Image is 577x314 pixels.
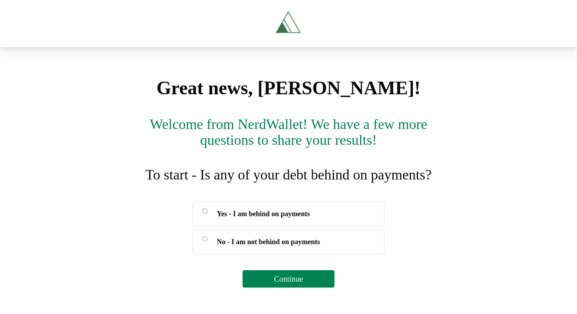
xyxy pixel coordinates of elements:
[274,275,303,283] span: Continue
[202,236,207,241] input: No - I am not behind on payments
[217,208,310,219] span: Yes - I am behind on payments
[217,236,320,247] span: No - I am not behind on payments
[202,208,207,213] input: Yes - I am behind on payments
[243,270,334,288] button: Continue
[144,116,433,148] div: Welcome from NerdWallet! We have a few more questions to share your results!
[271,6,306,41] img: Tryascend.com
[236,6,342,41] a: Tryascend.com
